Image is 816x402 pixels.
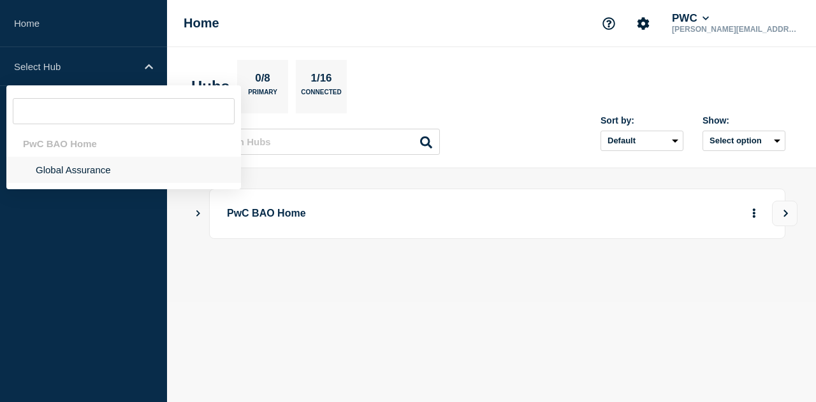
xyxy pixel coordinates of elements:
p: 0/8 [251,72,275,89]
p: [PERSON_NAME][EMAIL_ADDRESS][DOMAIN_NAME] [669,25,802,34]
input: Search Hubs [198,129,440,155]
select: Sort by [601,131,683,151]
button: Account settings [630,10,657,37]
button: Support [595,10,622,37]
p: PwC BAO Home [227,202,555,226]
p: Select Hub [14,61,136,72]
button: More actions [746,202,762,226]
button: Show Connected Hubs [195,209,201,219]
p: Connected [301,89,341,102]
div: Show: [703,115,785,126]
h1: Home [184,16,219,31]
div: PwC BAO Home [6,131,241,157]
div: Sort by: [601,115,683,126]
button: Select option [703,131,785,151]
button: PWC [669,12,711,25]
p: Primary [248,89,277,102]
p: 1/16 [306,72,337,89]
button: View [772,201,798,226]
li: Global Assurance [6,157,241,183]
h2: Hubs [191,78,229,96]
